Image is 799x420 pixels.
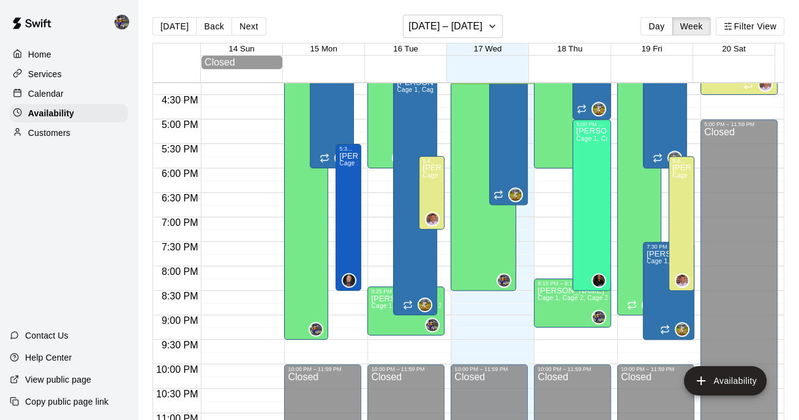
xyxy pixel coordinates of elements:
span: Recurring availability [320,153,329,163]
div: Closed [204,57,279,68]
p: Contact Us [25,329,69,342]
div: Jon Teeter [425,212,440,227]
span: Recurring availability [660,324,670,334]
div: 5:45 PM – 7:15 PM [422,158,441,164]
button: Back [196,17,232,36]
div: Chirstina Moncivais [309,322,323,337]
a: Services [10,65,128,83]
p: Copy public page link [25,396,108,408]
div: 5:45 PM – 7:15 PM: Available [419,156,445,230]
div: Chirstina Moncivais [591,310,606,324]
div: 8:15 PM – 9:15 PM [538,280,607,287]
img: Jon Teeter [426,213,438,225]
p: Home [28,48,51,61]
p: Availability [28,107,74,119]
div: 10:00 PM – 11:59 PM [621,366,691,372]
img: Chirstina Moncivais [498,274,510,287]
a: Customers [10,124,128,142]
span: 8:00 PM [159,266,201,277]
div: Kylie Hernandez [591,273,606,288]
div: 4:00 PM – 9:00 PM: Available [393,70,437,315]
div: 5:00 PM – 8:30 PM: Available [572,119,611,291]
div: Calendar [10,84,128,103]
div: Jhonny Montoya [334,151,349,165]
span: Recurring availability [627,300,637,310]
span: 6:30 PM [159,193,201,203]
div: 8:25 PM – 9:25 PM [371,288,441,294]
p: Services [28,68,62,80]
div: 8:25 PM – 9:25 PM: Available [367,287,445,336]
img: Jhonny Montoya [509,189,522,201]
span: 5:30 PM [159,144,201,154]
a: Home [10,45,128,64]
span: Recurring availability [493,190,503,200]
p: Help Center [25,351,72,364]
img: Christine Kulick [343,274,355,287]
span: 5:00 PM [159,119,201,130]
div: Jhonny Montoya [418,298,432,312]
img: Jhonny Montoya [669,152,681,164]
div: 10:00 PM – 11:59 PM [454,366,524,372]
p: Calendar [28,88,64,100]
div: 5:30 PM – 8:30 PM [339,146,358,152]
button: 17 Wed [474,44,502,53]
button: Filter View [716,17,784,36]
img: Chirstina Moncivais [114,15,129,29]
div: 5:30 PM – 8:30 PM: Available [336,144,361,291]
div: Jhonny Montoya [667,151,682,165]
span: Cage 1, Cage 2, Cage 3, Cage 4, Pitching Tunnel , Weightroom [371,302,556,309]
button: Day [640,17,672,36]
img: Chirstina Moncivais [310,323,322,336]
span: 4:30 PM [159,95,201,105]
button: Week [672,17,711,36]
img: Jon Teeter [759,78,771,91]
div: Chirstina Moncivais [497,273,511,288]
div: Chirstina Moncivais [392,151,407,165]
span: 9:30 PM [159,340,201,350]
span: Cage 1, Cage 2, Cage 3, Cage 4, Pitching Tunnel , Weightroom [576,135,761,142]
span: Recurring availability [653,153,662,163]
button: 18 Thu [557,44,582,53]
span: Recurring availability [403,300,413,310]
div: Jon Teeter [758,77,773,92]
span: Cage 1, Cage 2, Cage 3, Cage 4, Pitching Tunnel , Weightroom [422,172,607,179]
img: Kylie Hernandez [593,274,605,287]
span: 7:30 PM [159,242,201,252]
button: 14 Sun [228,44,254,53]
button: 16 Tue [393,44,418,53]
div: Chirstina Moncivais [425,318,440,332]
button: Next [231,17,266,36]
span: Cage 1, Cage 2, Pitching Tunnel [647,258,741,264]
span: 6:00 PM [159,168,201,179]
div: 5:00 PM – 11:59 PM [704,121,774,127]
div: Chirstina Moncivais [642,298,656,312]
div: 8:15 PM – 9:15 PM: Available [534,279,611,328]
div: Jon Teeter [675,273,689,288]
div: 3:00 PM – 6:00 PM: Available [367,21,411,168]
span: Cage 1, Cage 2, Cage 3, Cage 4, Pitching Tunnel , Weightroom [538,294,722,301]
span: 10:00 PM [153,364,201,375]
img: Jhonny Montoya [676,323,688,336]
span: 8:30 PM [159,291,201,301]
button: 19 Fri [642,44,662,53]
img: Jhonny Montoya [419,299,431,311]
h6: [DATE] – [DATE] [408,18,482,35]
div: 3:00 PM – 8:30 PM: Available [451,21,516,291]
button: 15 Mon [310,44,337,53]
button: 20 Sat [722,44,746,53]
img: Jhonny Montoya [593,103,605,115]
div: 3:00 PM – 9:00 PM: Available [617,21,661,315]
div: Christine Kulick [342,273,356,288]
span: 7:00 PM [159,217,201,228]
p: Customers [28,127,70,139]
div: 3:00 PM – 6:45 PM: Available [489,21,528,205]
div: 3:00 PM – 6:00 PM: Available [310,21,353,168]
img: Jon Teeter [676,274,688,287]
